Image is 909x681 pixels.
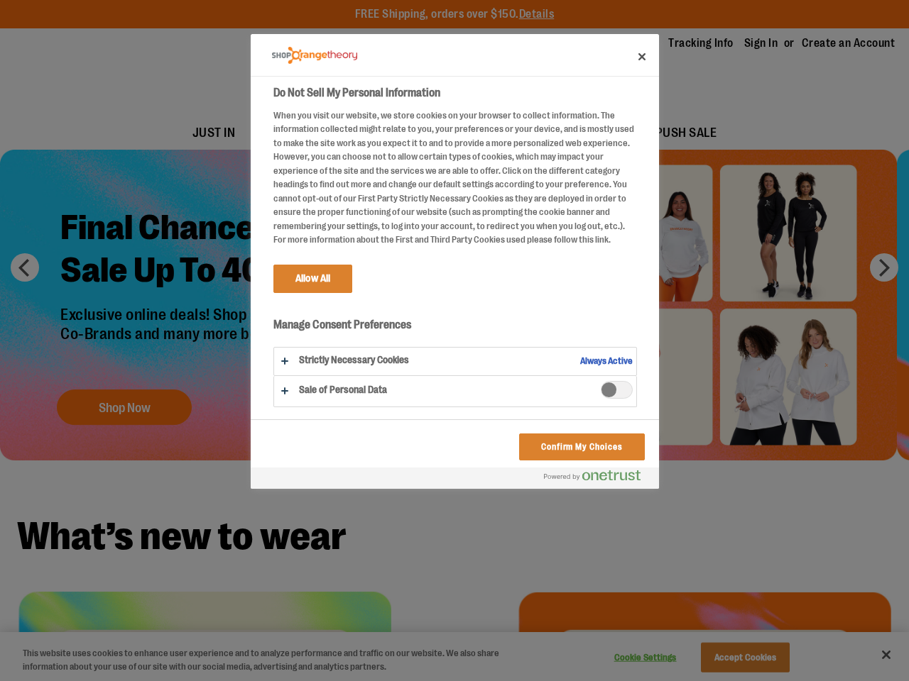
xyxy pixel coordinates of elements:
[272,47,357,65] img: Company Logo
[273,318,637,340] h3: Manage Consent Preferences
[251,34,659,489] div: Do Not Sell My Personal Information
[544,470,652,487] a: Powered by OneTrust Opens in a new Tab
[272,41,357,70] div: Company Logo
[626,41,658,72] button: Close
[273,109,637,247] div: When you visit our website, we store cookies on your browser to collect information. The informat...
[601,381,633,399] span: Sale of Personal Data
[251,34,659,489] div: Preference center
[518,433,644,460] button: Confirm My Choices
[273,84,637,101] h2: Do Not Sell My Personal Information
[273,265,352,293] button: Allow All
[544,470,641,481] img: Powered by OneTrust Opens in a new Tab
